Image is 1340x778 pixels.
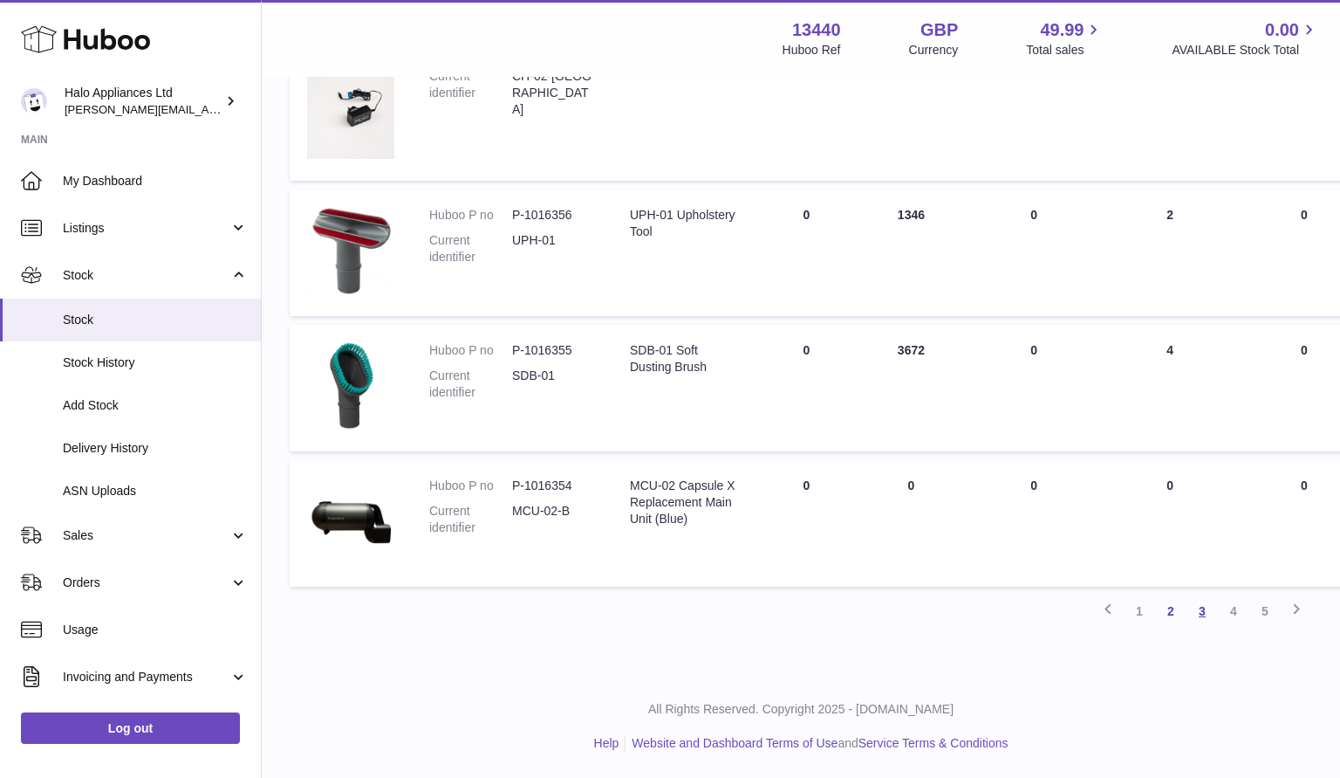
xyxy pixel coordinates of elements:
div: Halo Appliances Ltd [65,85,222,118]
dd: MCU-02-B [512,503,595,536]
td: 0 [963,325,1104,451]
strong: GBP [920,18,958,42]
img: product image [307,43,394,159]
td: 2 [1104,189,1235,316]
td: 0 [754,25,858,181]
a: 3 [1186,596,1218,627]
a: 0.00 AVAILABLE Stock Total [1172,18,1319,59]
span: 0.00 [1265,18,1299,42]
span: Usage [63,622,248,638]
span: 0 [1301,208,1308,222]
img: paul@haloappliances.com [21,88,47,114]
dd: P-1016354 [512,478,595,494]
dt: Huboo P no [429,207,512,224]
a: 4 [1218,596,1249,627]
td: 3672 [858,325,963,451]
dt: Current identifier [429,68,512,118]
a: Help [594,736,619,750]
span: Sales [63,527,229,544]
span: 0 [1301,479,1308,492]
li: and [626,735,1008,752]
td: 0 [858,460,963,587]
td: 0 [1104,25,1235,181]
td: 0 [963,189,1104,316]
strong: 13440 [792,18,841,42]
div: Huboo Ref [783,42,841,59]
td: 4 [1104,325,1235,451]
p: All Rights Reserved. Copyright 2025 - [DOMAIN_NAME] [276,701,1326,718]
a: 1 [1124,596,1155,627]
span: AVAILABLE Stock Total [1172,42,1319,59]
img: product image [307,342,394,430]
dd: P-1016356 [512,207,595,224]
dd: SDB-01 [512,368,595,401]
span: [PERSON_NAME][EMAIL_ADDRESS][DOMAIN_NAME] [65,102,350,116]
td: 0 [963,460,1104,587]
span: Delivery History [63,440,248,457]
span: ASN Uploads [63,483,248,499]
span: My Dashboard [63,173,248,189]
div: MCU-02 Capsule X Replacement Main Unit (Blue) [630,478,736,527]
a: Log out [21,713,240,744]
span: Stock History [63,355,248,371]
span: Invoicing and Payments [63,669,229,685]
td: 0 [963,25,1104,181]
dt: Huboo P no [429,478,512,494]
span: Orders [63,575,229,591]
dt: Current identifier [429,503,512,536]
span: 49.99 [1040,18,1084,42]
img: product image [307,478,394,565]
dt: Huboo P no [429,342,512,359]
td: 181 [858,25,963,181]
a: 5 [1249,596,1281,627]
span: Stock [63,312,248,328]
div: Currency [909,42,959,59]
td: 0 [754,325,858,451]
a: 2 [1155,596,1186,627]
a: Service Terms & Conditions [858,736,1008,750]
dt: Current identifier [429,232,512,265]
span: Stock [63,267,229,284]
dd: P-1016355 [512,342,595,359]
div: UPH-01 Upholstery Tool [630,207,736,240]
dt: Current identifier [429,368,512,401]
span: Add Stock [63,397,248,414]
span: Listings [63,220,229,237]
dd: CH-02-[GEOGRAPHIC_DATA] [512,68,595,118]
td: 0 [1104,460,1235,587]
a: 49.99 Total sales [1026,18,1104,59]
img: product image [307,207,394,294]
span: 0 [1301,343,1308,357]
dd: UPH-01 [512,232,595,265]
a: Website and Dashboard Terms of Use [632,736,837,750]
td: 1346 [858,189,963,316]
td: 0 [754,189,858,316]
span: Total sales [1026,42,1104,59]
td: 0 [754,460,858,587]
div: SDB-01 Soft Dusting Brush [630,342,736,375]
